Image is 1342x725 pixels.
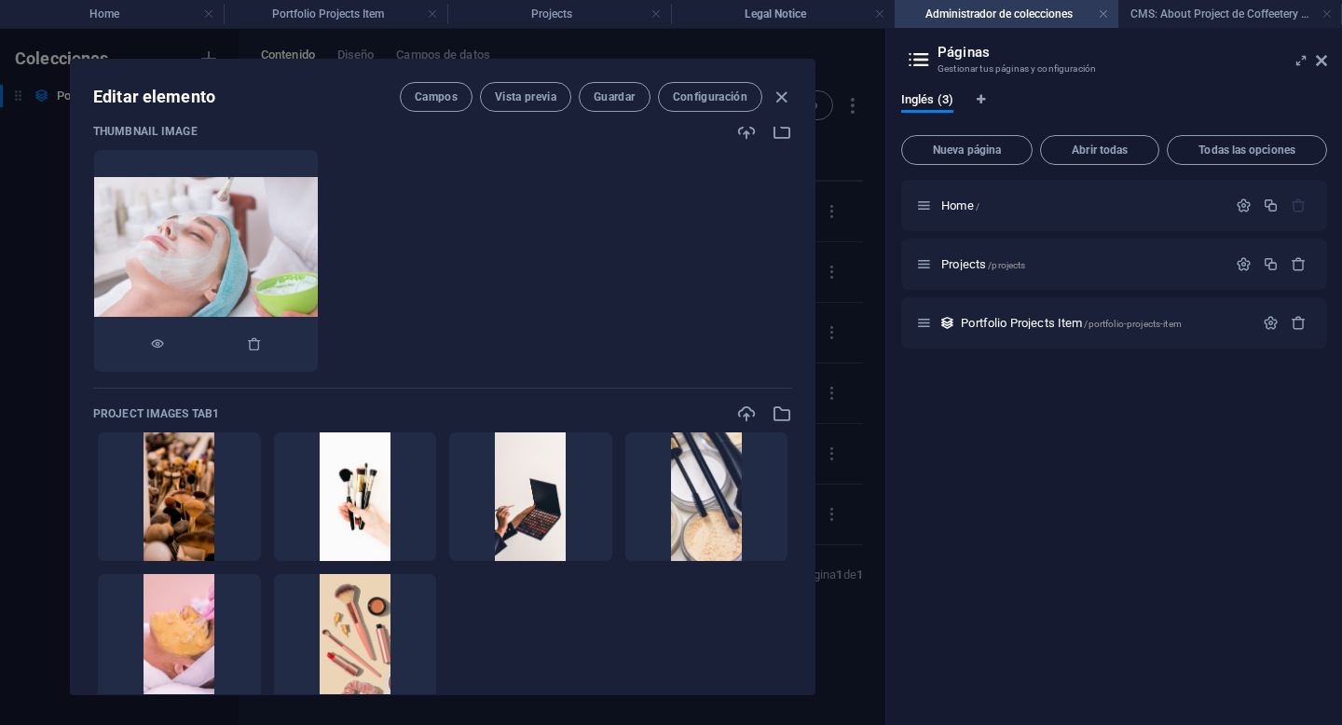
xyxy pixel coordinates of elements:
[941,198,979,212] span: Haz clic para abrir la página
[224,4,447,24] h4: Portfolio Projects Item
[941,257,1025,271] span: Haz clic para abrir la página
[772,121,792,142] i: Selecciona una imagen del administrador de archivos o del catálogo
[1048,144,1151,156] span: Abrir todas
[938,61,1290,77] h3: Gestionar tus páginas y configuración
[1263,256,1279,272] div: Duplicar
[1291,198,1307,213] div: La página principal no puede eliminarse
[1118,4,1342,24] h4: CMS: About Project de Coffeetery Shop
[895,4,1118,24] h4: Administrador de colecciones
[988,260,1025,270] span: /projects
[447,4,671,24] h4: Projects
[1167,135,1327,165] button: Todas las opciones
[1291,315,1307,331] div: Eliminar
[955,317,1253,329] div: Portfolio Projects Item/portfolio-projects-item
[938,44,1327,61] h2: Páginas
[936,199,1226,212] div: Home/
[480,82,571,112] button: Vista previa
[901,135,1033,165] button: Nueva página
[94,177,318,345] img: Rectangle22.png
[495,432,566,561] img: unsplash_gfrUvUbFuz4.png
[594,89,635,104] span: Guardar
[901,92,1327,128] div: Pestañas de idiomas
[579,82,650,112] button: Guardar
[772,404,792,424] i: Selecciona una imagen del administrador de archivos o del catálogo
[673,89,747,104] span: Configuración
[671,432,742,561] img: unsplash__qfb3w1xz5Y-2.png
[495,89,556,104] span: Vista previa
[1236,256,1252,272] div: Configuración
[448,431,613,562] li: unsplash_gfrUvUbFuz4.png
[1263,198,1279,213] div: Duplicar
[658,82,762,112] button: Configuración
[671,4,895,24] h4: Legal Notice
[400,82,472,112] button: Campos
[320,432,390,561] img: unsplash_gfrUvUbFuz4-1.png
[1040,135,1159,165] button: Abrir todas
[97,431,262,562] li: unsplash_Rj1eIzAypmg-2.png
[936,258,1226,270] div: Projects/projects
[247,336,262,351] i: Eliminar
[624,431,789,562] li: unsplash__qfb3w1xz5Y-2.png
[97,573,262,704] li: unsplash__qfb3w1xz5Y-1.png
[1175,144,1319,156] span: Todas las opciones
[1291,256,1307,272] div: Eliminar
[901,89,953,115] span: Inglés (3)
[1084,319,1181,329] span: /portfolio-projects-item
[320,574,390,703] img: unsplash__qfb3w1xz5Y.png
[910,144,1024,156] span: Nueva página
[976,201,979,212] span: /
[1236,198,1252,213] div: Configuración
[1263,315,1279,331] div: Configuración
[415,89,458,104] span: Campos
[961,316,1182,330] span: Haz clic para abrir la página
